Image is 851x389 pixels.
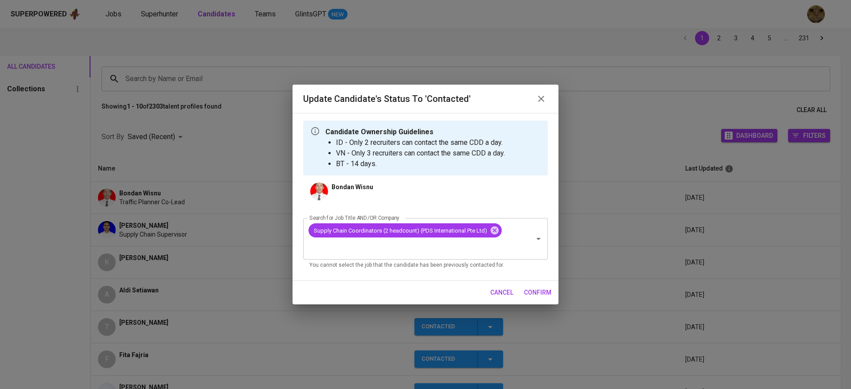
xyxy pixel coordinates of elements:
[336,137,505,148] li: ID - Only 2 recruiters can contact the same CDD a day.
[308,226,492,235] span: Supply Chain Coordinators (2 headcount) (PDS International Pte Ltd)
[524,287,551,298] span: confirm
[532,233,545,245] button: Open
[332,183,373,191] p: Bondan Wisnu
[309,261,542,270] p: You cannot select the job that the candidate has been previously contacted for.
[303,92,471,106] h6: Update Candidate's Status to 'Contacted'
[325,127,505,137] p: Candidate Ownership Guidelines
[310,183,328,200] img: f1368ff2c5854b476c6ddcbc52ed21e1.jpg
[490,287,513,298] span: cancel
[308,223,502,237] div: Supply Chain Coordinators (2 headcount) (PDS International Pte Ltd)
[520,284,555,301] button: confirm
[336,159,505,169] li: BT - 14 days.
[336,148,505,159] li: VN - Only 3 recruiters can contact the same CDD a day.
[487,284,517,301] button: cancel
